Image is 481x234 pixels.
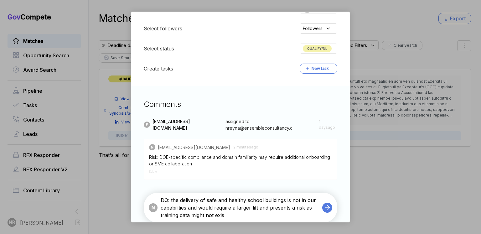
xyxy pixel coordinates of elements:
[152,204,155,211] span: N
[225,118,316,131] span: assigned to nreyna@ensembleconsultancy.c
[151,145,153,150] span: N
[144,65,173,72] h5: Create tasks
[149,154,332,167] div: Risk: DOE-specific compliance and domain familiarity may require additional onboarding or SME col...
[233,144,258,150] span: 2 minutes ago
[158,144,230,151] span: [EMAIL_ADDRESS][DOMAIN_NAME]
[303,45,332,52] span: QUALIFY/NL
[300,64,337,74] button: New task
[144,25,182,32] h5: Select followers
[303,25,323,32] span: Followers
[144,99,337,110] h3: Comments
[319,119,337,130] span: 1 days ago
[161,196,319,219] textarea: DQ: the delivery of safe and healthy school buildings is not in our capabilities and would requir...
[153,118,223,131] span: [EMAIL_ADDRESS][DOMAIN_NAME]
[144,45,174,52] h5: Select status
[149,170,157,173] span: Delete
[146,122,148,127] span: P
